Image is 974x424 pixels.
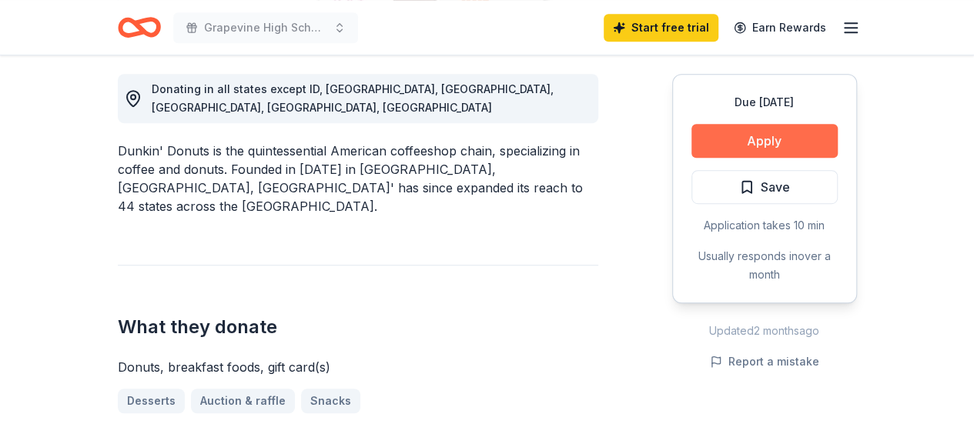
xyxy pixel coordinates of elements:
a: Auction & raffle [191,389,295,413]
div: Updated 2 months ago [672,322,857,340]
div: Dunkin' Donuts is the quintessential American coffeeshop chain, specializing in coffee and donuts... [118,142,598,215]
div: Donuts, breakfast foods, gift card(s) [118,358,598,376]
a: Snacks [301,389,360,413]
div: Due [DATE] [691,93,838,112]
span: Grapevine High School Hockey Annual Auction [204,18,327,37]
a: Desserts [118,389,185,413]
h2: What they donate [118,315,598,339]
a: Start free trial [604,14,718,42]
span: Donating in all states except ID, [GEOGRAPHIC_DATA], [GEOGRAPHIC_DATA], [GEOGRAPHIC_DATA], [GEOGR... [152,82,554,114]
a: Earn Rewards [725,14,835,42]
div: Application takes 10 min [691,216,838,235]
a: Home [118,9,161,45]
button: Apply [691,124,838,158]
span: Save [761,177,790,197]
button: Report a mistake [710,352,819,371]
button: Save [691,170,838,204]
button: Grapevine High School Hockey Annual Auction [173,12,358,43]
div: Usually responds in over a month [691,247,838,284]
